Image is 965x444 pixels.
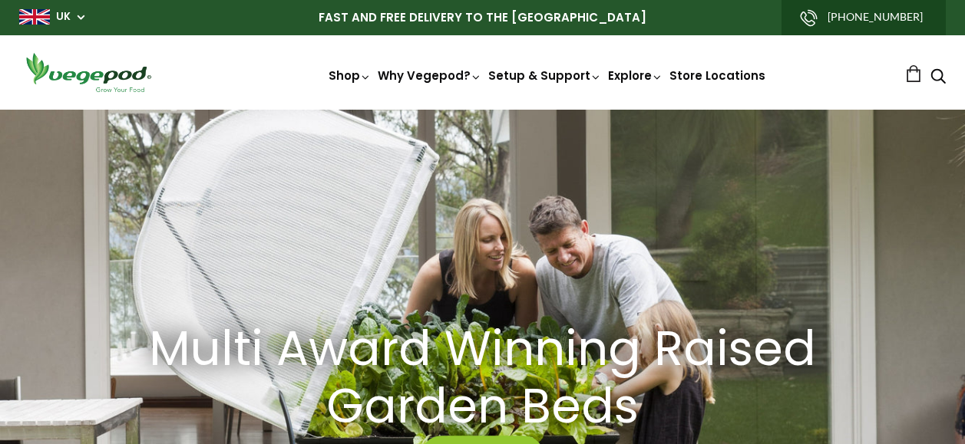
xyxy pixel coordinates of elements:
img: Vegepod [19,51,157,94]
a: Search [930,70,946,86]
a: UK [56,9,71,25]
img: gb_large.png [19,9,50,25]
h2: Multi Award Winning Raised Garden Beds [137,321,828,436]
a: Setup & Support [488,67,602,84]
a: Store Locations [669,67,765,84]
a: Why Vegepod? [378,67,482,84]
a: Multi Award Winning Raised Garden Beds [91,321,873,436]
a: Shop [329,67,372,84]
a: Explore [608,67,663,84]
